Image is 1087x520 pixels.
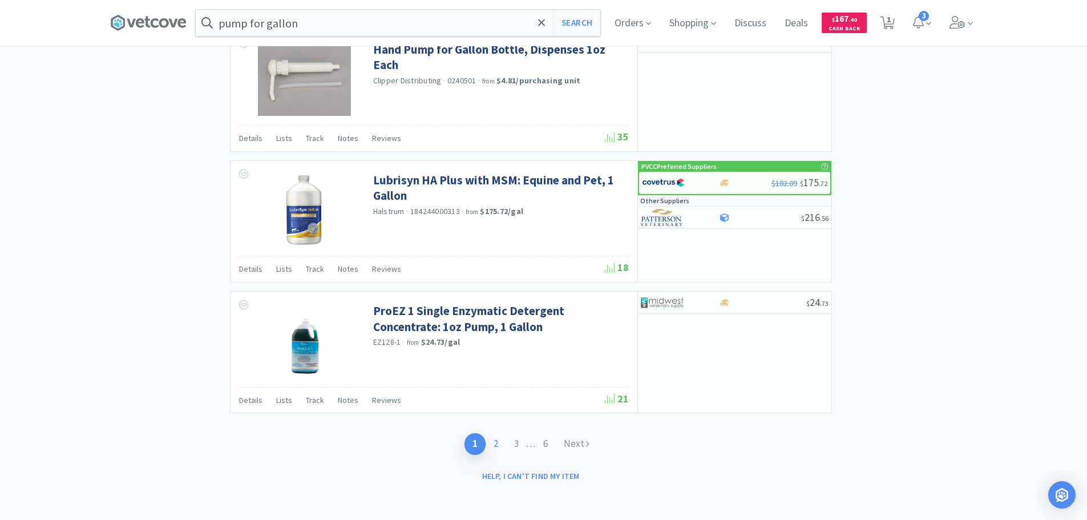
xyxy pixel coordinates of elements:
span: $ [832,16,835,23]
strong: $175.72 / gal [480,206,523,216]
span: . 73 [820,299,829,308]
span: 18 [605,261,629,274]
a: ProEZ 1 Single Enzymatic Detergent Concentrate: 1oz Pump, 1 Gallon [373,303,626,334]
span: Notes [338,133,358,143]
a: 6 [535,433,556,454]
img: dc8d2bb05d1944d0ace6d08b684a8337_175253.png [284,172,324,247]
a: Deals [780,18,813,29]
strong: $24.73 / gal [421,337,460,347]
span: Reviews [372,395,401,405]
button: Help, I can't find my item [475,466,587,486]
span: Cash Back [829,26,860,33]
span: 35 [605,130,629,143]
span: 175 [800,176,827,189]
a: 3 [506,433,527,454]
span: · [478,75,480,86]
img: 4dd14cff54a648ac9e977f0c5da9bc2e_5.png [641,294,684,311]
span: Track [306,264,324,274]
a: Halstrum [373,206,405,216]
strong: $4.81 / purchasing unit [496,75,580,86]
span: Reviews [372,264,401,274]
button: Search [553,10,600,36]
a: Discuss [730,18,771,29]
span: Lists [276,133,292,143]
img: eb382777483f4c4ba6728544f7380867_405318.jpeg [271,303,338,377]
p: PVCC Preferred Suppliers [641,161,717,172]
span: . . . [527,439,556,449]
span: Notes [338,264,358,274]
span: from [407,338,419,346]
a: Hand Pump for Gallon Bottle, Dispenses 1oz Each [373,42,626,73]
span: · [443,75,446,86]
a: $167.40Cash Back [822,7,867,38]
span: Track [306,133,324,143]
a: Next [556,433,597,454]
span: Lists [276,395,292,405]
span: from [466,208,478,216]
a: Clipper Distributing [373,75,442,86]
span: 21 [605,392,629,405]
p: Other Suppliers [640,195,689,206]
span: . 40 [848,16,857,23]
span: · [462,206,464,216]
span: 0240501 [447,75,476,86]
input: Search by item, sku, manufacturer, ingredient, size... [196,10,600,36]
span: $ [806,299,810,308]
span: 24 [806,296,829,309]
a: 1 [464,433,486,454]
span: Reviews [372,133,401,143]
div: Open Intercom Messenger [1048,481,1076,509]
span: Details [239,133,262,143]
span: 3 [919,11,929,21]
a: 2 [486,433,506,454]
img: f5e969b455434c6296c6d81ef179fa71_3.png [641,209,684,226]
img: 77fca1acd8b6420a9015268ca798ef17_1.png [642,174,685,191]
span: Details [239,264,262,274]
span: . 72 [819,179,827,188]
span: 167 [832,13,857,24]
span: $ [800,179,803,188]
a: Lubrisyn HA Plus with MSM: Equine and Pet, 1 Gallon [373,172,626,204]
span: . 56 [820,214,829,223]
span: $ [801,214,805,223]
img: a031d0f566784f07bee43a0c36b3f8cc_243139.png [258,42,351,116]
span: EZ128-1 [373,337,401,347]
span: Lists [276,264,292,274]
span: from [482,77,495,85]
span: $182.09 [771,178,797,188]
span: Notes [338,395,358,405]
span: · [402,337,405,347]
span: Track [306,395,324,405]
span: 216 [801,211,829,224]
a: 1 [876,19,899,30]
span: Details [239,395,262,405]
span: 184244000313 [410,206,460,216]
span: · [406,206,409,216]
